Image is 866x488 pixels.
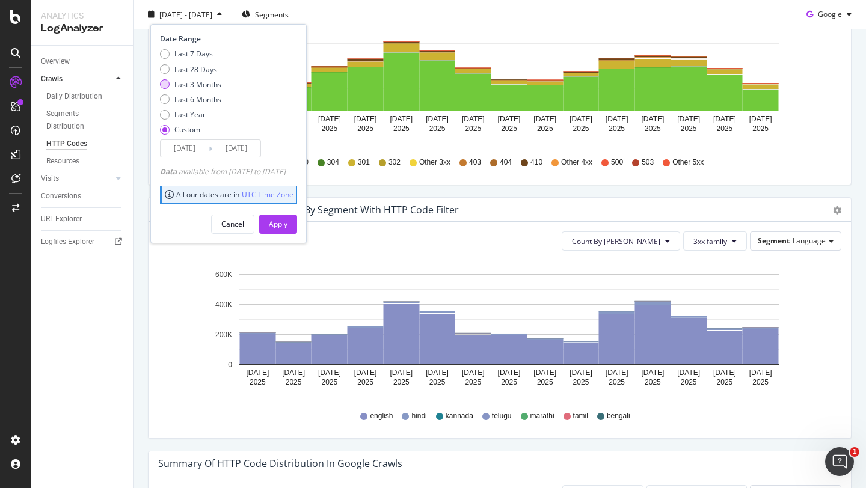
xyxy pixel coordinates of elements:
[246,368,269,377] text: [DATE]
[713,115,736,123] text: [DATE]
[41,213,124,225] a: URL Explorer
[677,115,700,123] text: [DATE]
[609,378,625,386] text: 2025
[370,411,393,421] span: english
[749,368,772,377] text: [DATE]
[462,368,485,377] text: [DATE]
[174,64,217,74] div: Last 28 Days
[573,378,589,386] text: 2025
[158,260,832,400] div: A chart.
[573,411,588,421] span: tamil
[158,204,459,216] div: Crawl Volume by google by Day by Segment with HTTP Code Filter
[642,115,665,123] text: [DATE]
[530,157,542,168] span: 410
[41,73,112,85] a: Crawls
[160,166,179,177] span: Data
[160,124,221,135] div: Custom
[607,411,630,421] span: bengali
[570,368,592,377] text: [DATE]
[606,368,628,377] text: [DATE]
[41,236,94,248] div: Logfiles Explorer
[681,124,697,133] text: 2025
[41,172,59,185] div: Visits
[642,157,654,168] span: 503
[358,157,370,168] span: 301
[211,214,254,233] button: Cancel
[533,115,556,123] text: [DATE]
[825,447,854,476] iframe: Intercom live chat
[419,157,450,168] span: Other 3xx
[393,378,410,386] text: 2025
[570,115,592,123] text: [DATE]
[41,10,123,22] div: Analytics
[537,124,553,133] text: 2025
[160,79,221,89] div: Last 3 Months
[160,94,221,105] div: Last 6 Months
[46,155,124,168] a: Resources
[818,9,842,19] span: Google
[354,115,377,123] text: [DATE]
[174,124,200,135] div: Custom
[462,115,485,123] text: [DATE]
[41,236,124,248] a: Logfiles Explorer
[174,109,206,120] div: Last Year
[160,49,221,59] div: Last 7 Days
[221,219,244,229] div: Cancel
[318,115,341,123] text: [DATE]
[41,55,124,68] a: Overview
[501,124,517,133] text: 2025
[242,189,293,200] a: UTC Time Zone
[749,115,772,123] text: [DATE]
[41,55,70,68] div: Overview
[752,378,769,386] text: 2025
[255,9,289,19] span: Segments
[390,368,413,377] text: [DATE]
[561,157,592,168] span: Other 4xx
[46,138,124,150] a: HTTP Codes
[645,124,661,133] text: 2025
[672,157,704,168] span: Other 5xx
[429,124,446,133] text: 2025
[446,411,473,421] span: kannada
[465,378,481,386] text: 2025
[500,157,512,168] span: 404
[609,124,625,133] text: 2025
[46,108,113,133] div: Segments Distribution
[215,331,232,339] text: 200K
[537,378,553,386] text: 2025
[713,368,736,377] text: [DATE]
[850,447,859,457] span: 1
[611,157,623,168] span: 500
[259,214,297,233] button: Apply
[46,90,102,103] div: Daily Distribution
[41,22,123,35] div: LogAnalyzer
[159,9,212,19] span: [DATE] - [DATE]
[793,236,826,246] span: Language
[390,115,413,123] text: [DATE]
[357,124,373,133] text: 2025
[411,411,426,421] span: hindi
[677,368,700,377] text: [DATE]
[318,368,341,377] text: [DATE]
[161,140,209,157] input: Start Date
[41,190,81,203] div: Conversions
[357,378,373,386] text: 2025
[212,140,260,157] input: End Date
[758,236,790,246] span: Segment
[465,124,481,133] text: 2025
[606,115,628,123] text: [DATE]
[174,79,221,89] div: Last 3 Months
[269,219,287,229] div: Apply
[498,368,521,377] text: [DATE]
[327,157,339,168] span: 304
[158,7,832,146] svg: A chart.
[215,270,232,279] text: 600K
[237,5,293,24] button: Segments
[498,115,521,123] text: [DATE]
[752,124,769,133] text: 2025
[321,124,337,133] text: 2025
[492,411,512,421] span: telugu
[160,166,286,177] div: available from [DATE] to [DATE]
[693,236,727,246] span: 3xx family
